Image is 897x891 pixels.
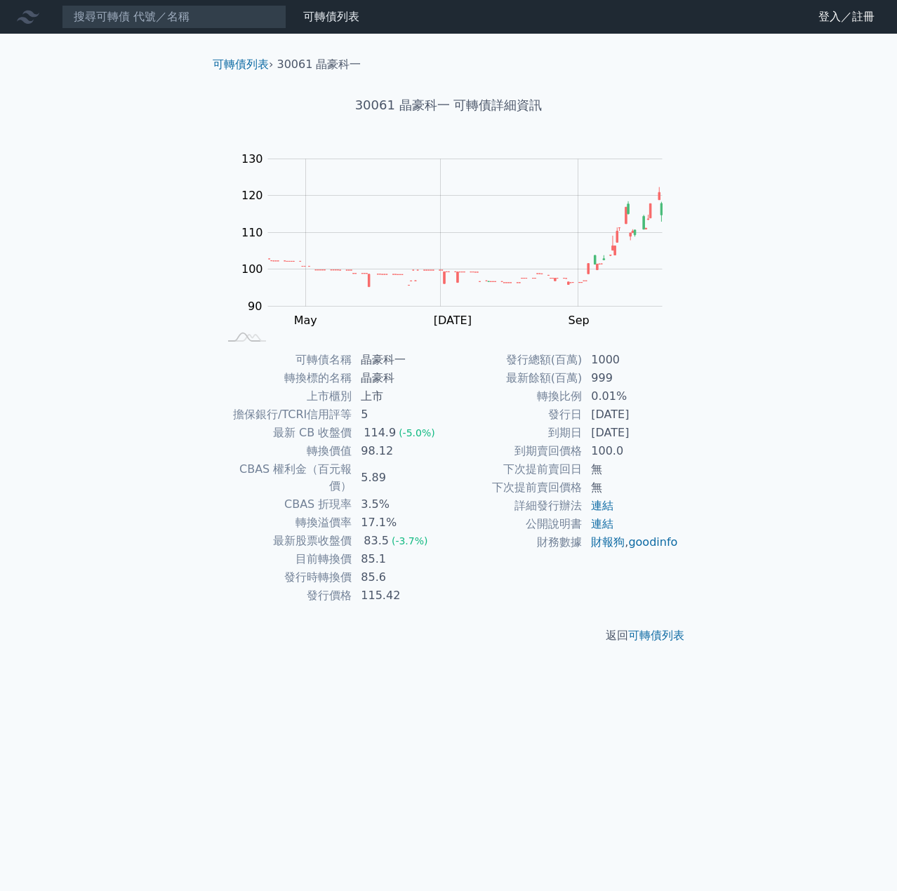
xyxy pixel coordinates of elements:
tspan: 100 [241,262,263,276]
tspan: 90 [248,300,262,313]
td: 5.89 [352,460,448,495]
span: (-3.7%) [392,535,428,547]
g: Chart [234,152,684,356]
li: 30061 晶豪科一 [277,56,361,73]
td: 轉換價值 [218,442,352,460]
tspan: [DATE] [434,314,472,327]
td: 詳細發行辦法 [448,497,583,515]
a: 可轉債列表 [628,629,684,642]
input: 搜尋可轉債 代號／名稱 [62,5,286,29]
a: 連結 [591,499,613,512]
td: 發行價格 [218,587,352,605]
td: 下次提前賣回價格 [448,478,583,497]
td: CBAS 折現率 [218,495,352,514]
li: › [213,56,273,73]
td: 下次提前賣回日 [448,460,583,478]
td: 晶豪科一 [352,351,448,369]
td: 可轉債名稱 [218,351,352,369]
td: 115.42 [352,587,448,605]
td: [DATE] [583,406,679,424]
td: 0.01% [583,387,679,406]
tspan: 110 [241,226,263,239]
tspan: 120 [241,189,263,202]
p: 返回 [201,627,696,644]
a: goodinfo [628,535,677,549]
a: 財報狗 [591,535,625,549]
td: 100.0 [583,442,679,460]
div: 114.9 [361,424,399,441]
td: [DATE] [583,424,679,442]
td: 到期賣回價格 [448,442,583,460]
td: 999 [583,369,679,387]
td: 發行日 [448,406,583,424]
tspan: Sep [569,314,590,327]
tspan: 130 [241,152,263,166]
td: 85.6 [352,568,448,587]
div: 83.5 [361,532,392,549]
td: 發行時轉換價 [218,568,352,587]
td: 發行總額(百萬) [448,351,583,369]
td: 無 [583,478,679,497]
td: 轉換標的名稱 [218,369,352,387]
td: 98.12 [352,442,448,460]
td: 最新股票收盤價 [218,532,352,550]
td: 3.5% [352,495,448,514]
td: 85.1 [352,550,448,568]
td: 1000 [583,351,679,369]
td: 財務數據 [448,533,583,551]
td: 17.1% [352,514,448,532]
td: 擔保銀行/TCRI信用評等 [218,406,352,424]
a: 登入／註冊 [807,6,886,28]
td: , [583,533,679,551]
h1: 30061 晶豪科一 可轉債詳細資訊 [201,95,696,115]
td: 上市櫃別 [218,387,352,406]
tspan: May [294,314,317,327]
td: 無 [583,460,679,478]
a: 連結 [591,517,613,530]
td: 公開說明書 [448,515,583,533]
span: (-5.0%) [399,427,435,438]
td: 最新 CB 收盤價 [218,424,352,442]
td: 晶豪科 [352,369,448,387]
a: 可轉債列表 [303,10,359,23]
td: 5 [352,406,448,424]
td: 上市 [352,387,448,406]
td: CBAS 權利金（百元報價） [218,460,352,495]
td: 目前轉換價 [218,550,352,568]
td: 最新餘額(百萬) [448,369,583,387]
td: 轉換溢價率 [218,514,352,532]
a: 可轉債列表 [213,58,269,71]
td: 到期日 [448,424,583,442]
td: 轉換比例 [448,387,583,406]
